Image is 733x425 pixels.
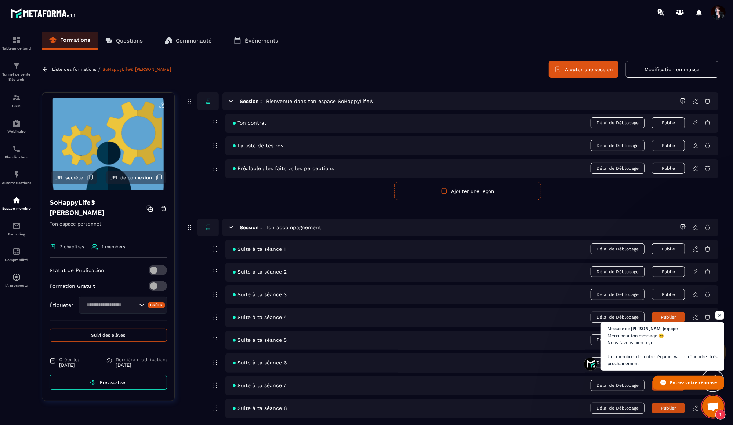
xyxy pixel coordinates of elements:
[60,37,90,43] p: Formations
[102,67,171,72] a: SoHappyLife® [PERSON_NAME]
[652,312,685,322] button: Publier
[233,246,286,252] span: Suite à ta séance 1
[12,144,21,153] img: scheduler
[2,88,31,113] a: formationformationCRM
[626,61,718,78] button: Modification en masse
[2,113,31,139] a: automationsautomationsWebinaire
[12,221,21,230] img: email
[50,329,167,342] button: Suivi des élèves
[652,266,685,277] button: Publié
[12,93,21,102] img: formation
[2,104,31,108] p: CRM
[607,326,630,330] span: Message de
[116,362,167,368] p: [DATE]
[12,247,21,256] img: accountant
[2,56,31,88] a: formationformationTunnel de vente Site web
[176,37,212,44] p: Communauté
[652,163,685,174] button: Publié
[591,243,645,254] span: Délai de Déblocage
[50,283,95,289] p: Formation Gratuit
[2,139,31,165] a: schedulerschedulerPlanificateur
[591,117,645,128] span: Délai de Déblocage
[116,37,143,44] p: Questions
[240,224,262,230] h6: Session :
[702,396,724,418] a: Ouvrir le chat
[52,67,96,72] a: Liste des formations
[715,410,726,420] span: 1
[591,266,645,277] span: Délai de Déblocage
[652,117,685,128] button: Publié
[12,196,21,205] img: automations
[106,171,166,184] button: URL de connexion
[394,182,541,200] button: Ajouter une leçon
[233,120,266,126] span: Ton contrat
[2,72,31,82] p: Tunnel de vente Site web
[652,403,685,413] button: Publier
[591,140,645,151] span: Délai de Déblocage
[98,66,101,73] span: /
[631,326,678,330] span: [PERSON_NAME]équipe
[50,375,167,390] a: Prévisualiser
[51,171,97,184] button: URL secrète
[100,380,127,385] span: Prévisualiser
[266,98,373,105] h5: Bienvenue dans ton espace SoHappyLife®
[12,36,21,44] img: formation
[607,332,718,367] span: Merci pour ton message 😊 Nous l’avons bien reçu. Un membre de notre équipe va te répondre très pr...
[48,98,169,190] img: background
[116,357,167,362] span: Dernière modification:
[233,269,287,275] span: Suite à ta séance 2
[50,267,104,273] p: Statut de Publication
[50,302,73,308] p: Étiqueter
[2,258,31,262] p: Comptabilité
[245,37,278,44] p: Événements
[591,312,645,323] span: Délai de Déblocage
[591,289,645,300] span: Délai de Déblocage
[652,243,685,254] button: Publié
[12,273,21,282] img: automations
[102,244,125,249] span: 1 members
[12,119,21,128] img: automations
[226,32,286,50] a: Événements
[591,334,645,345] span: Délai de Déblocage
[109,175,152,180] span: URL de connexion
[148,302,166,308] div: Créer
[240,98,262,104] h6: Session :
[591,380,645,391] span: Délai de Déblocage
[2,283,31,287] p: IA prospects
[2,190,31,216] a: automationsautomationsEspace membre
[233,337,287,343] span: Suite à ta séance 5
[60,244,84,249] span: 3 chapitres
[652,289,685,300] button: Publié
[2,232,31,236] p: E-mailing
[84,301,137,309] input: Search for option
[59,357,79,362] span: Créer le:
[79,297,167,314] div: Search for option
[2,242,31,267] a: accountantaccountantComptabilité
[266,224,321,231] h5: Ton accompagnement
[59,362,79,368] p: [DATE]
[233,405,287,411] span: Suite à ta séance 8
[2,216,31,242] a: emailemailE-mailing
[157,32,219,50] a: Communauté
[670,376,717,389] span: Entrez votre réponse
[12,170,21,179] img: automations
[12,61,21,70] img: formation
[2,165,31,190] a: automationsautomationsAutomatisations
[50,197,146,218] h4: SoHappyLife® [PERSON_NAME]
[54,175,83,180] span: URL secrète
[2,129,31,133] p: Webinaire
[233,382,286,388] span: Suite à ta séance 7
[10,7,76,20] img: logo
[233,143,283,149] span: La liste de tes rdv
[549,61,618,78] button: Ajouter une session
[2,181,31,185] p: Automatisations
[91,333,126,338] span: Suivi des élèves
[591,163,645,174] span: Délai de Déblocage
[233,165,334,171] span: Préalable : les faits vs les perceptions
[233,314,287,320] span: Suite à ta séance 4
[42,32,98,50] a: Formations
[2,155,31,159] p: Planificateur
[2,30,31,56] a: formationformationTableau de bord
[2,206,31,210] p: Espace membre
